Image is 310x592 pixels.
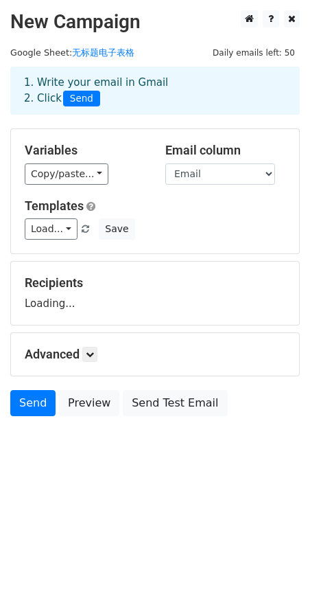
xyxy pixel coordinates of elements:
[25,347,285,362] h5: Advanced
[25,143,145,158] h5: Variables
[72,47,134,58] a: 无标题电子表格
[59,390,119,416] a: Preview
[123,390,227,416] a: Send Test Email
[14,75,296,106] div: 1. Write your email in Gmail 2. Click
[25,275,285,291] h5: Recipients
[25,218,77,240] a: Load...
[208,45,300,60] span: Daily emails left: 50
[63,91,100,107] span: Send
[10,10,300,34] h2: New Campaign
[25,275,285,311] div: Loading...
[241,526,310,592] iframe: Chat Widget
[25,163,108,185] a: Copy/paste...
[10,47,134,58] small: Google Sheet:
[25,198,84,213] a: Templates
[165,143,285,158] h5: Email column
[99,218,134,240] button: Save
[208,47,300,58] a: Daily emails left: 50
[10,390,56,416] a: Send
